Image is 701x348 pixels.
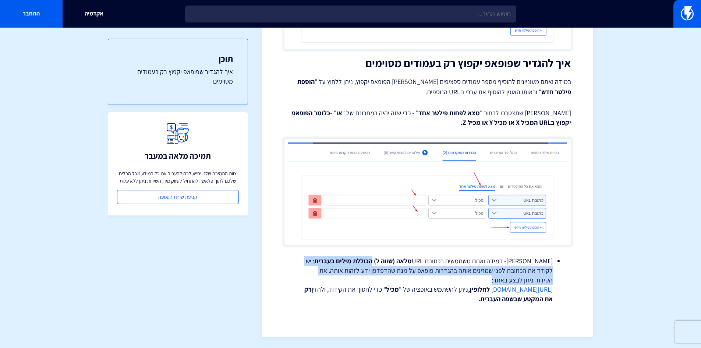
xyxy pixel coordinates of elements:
[117,190,239,204] a: קביעת שיחת הטמעה
[297,77,571,96] strong: הוספת פילטר חדש
[418,109,480,117] strong: מצא לפחות פילטר אחד
[284,77,571,97] p: במידה ואתם מעוניינים להוסיף מספר עמודים ספציפים [PERSON_NAME] הפופאפ יקפוץ, ניתן ללחוץ על " " ובא...
[468,285,490,293] strong: לחלופין,
[117,170,239,184] p: צוות התמיכה שלנו יסייע לכם להעביר את כל המידע מכל הכלים שלכם לתוך פלאשי ולהתחיל לשווק מיד, השירות...
[284,108,571,127] p: [PERSON_NAME] שתצטרכו לבחור " " - כדי שזה יהיה במתכונת של " " -
[145,151,211,160] h3: תמיכה מלאה במעבר
[185,6,516,22] input: חיפוש מהיר...
[302,256,553,304] li: [PERSON_NAME]- במידה ואתם משתמשים בכתובת URL : יש לקודד את הכתובת לפני שמזינים אותה בהגדרות פופאפ...
[314,257,334,265] strong: בעברית
[292,109,571,127] strong: כלומר הפופאפ יקפוץ בURL המכיל X או מכיל Y או מכיל Z.
[336,109,342,117] strong: או
[386,285,399,293] strong: מכיל
[336,257,412,265] strong: מלאה (שווה ל) הכוללת מילים
[491,285,553,293] a: [URL][DOMAIN_NAME]
[123,67,233,86] a: איך להגדיר שפופאפ יקפוץ רק בעמודים מסוימים
[123,54,233,63] h3: תוכן
[304,285,553,303] strong: רק את המקטע שבשפה העברית.
[284,57,571,69] h2: איך להגדיר שפופאפ יקפוץ רק בעמודים מסוימים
